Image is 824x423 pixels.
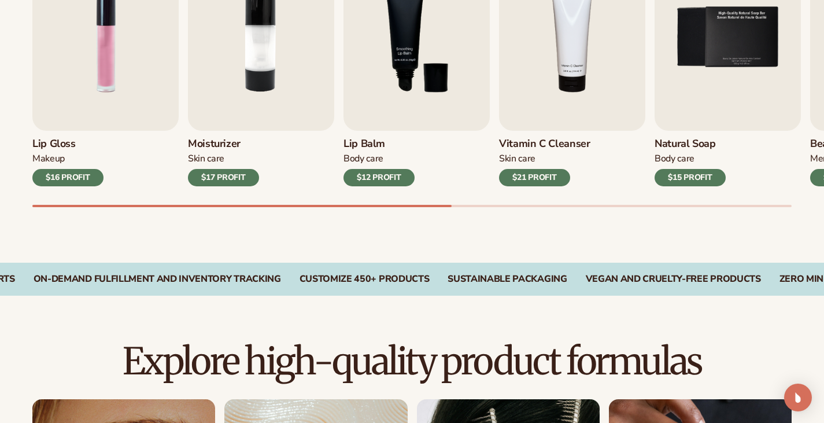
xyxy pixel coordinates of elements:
h3: Lip Balm [343,138,415,150]
div: SUSTAINABLE PACKAGING [448,274,567,285]
div: On-Demand Fulfillment and Inventory Tracking [34,274,281,285]
div: Body Care [655,153,726,165]
h3: Natural Soap [655,138,726,150]
div: Body Care [343,153,415,165]
div: CUSTOMIZE 450+ PRODUCTS [300,274,430,285]
div: Skin Care [188,153,259,165]
h2: Explore high-quality product formulas [32,342,792,381]
div: VEGAN AND CRUELTY-FREE PRODUCTS [586,274,761,285]
div: Open Intercom Messenger [784,384,812,411]
div: Skin Care [499,153,590,165]
div: $16 PROFIT [32,169,104,186]
div: $12 PROFIT [343,169,415,186]
h3: Vitamin C Cleanser [499,138,590,150]
h3: Lip Gloss [32,138,104,150]
div: $21 PROFIT [499,169,570,186]
div: $17 PROFIT [188,169,259,186]
div: Makeup [32,153,104,165]
div: $15 PROFIT [655,169,726,186]
h3: Moisturizer [188,138,259,150]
